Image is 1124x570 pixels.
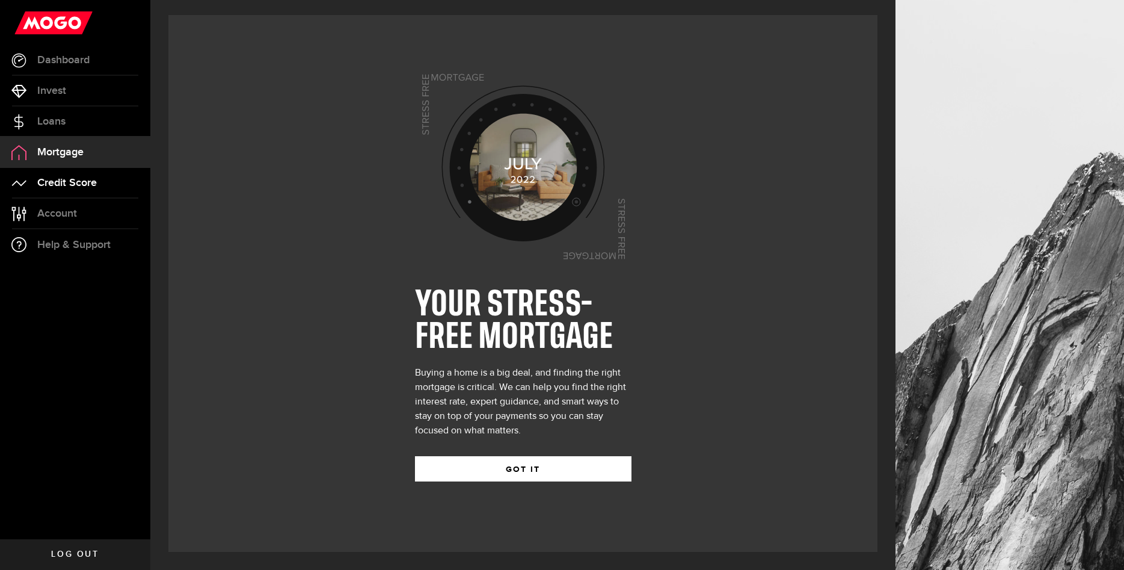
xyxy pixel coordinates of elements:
[37,85,66,96] span: Invest
[37,240,111,250] span: Help & Support
[415,289,631,354] h1: YOUR STRESS-FREE MORTGAGE
[37,55,90,66] span: Dashboard
[37,178,97,188] span: Credit Score
[37,208,77,219] span: Account
[51,550,99,559] span: Log out
[415,456,631,482] button: GOT IT
[415,366,631,438] div: Buying a home is a big deal, and finding the right mortgage is critical. We can help you find the...
[10,5,46,41] button: Open LiveChat chat widget
[37,116,66,127] span: Loans
[37,147,84,158] span: Mortgage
